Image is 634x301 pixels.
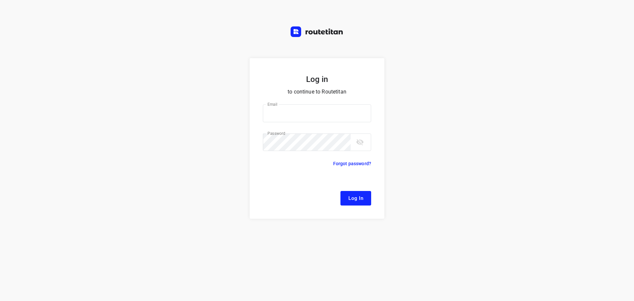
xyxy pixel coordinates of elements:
[353,135,367,149] button: toggle password visibility
[333,160,371,168] p: Forgot password?
[348,194,363,203] span: Log In
[263,74,371,85] h5: Log in
[291,26,343,37] img: Routetitan
[340,191,371,206] button: Log In
[263,87,371,96] p: to continue to Routetitan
